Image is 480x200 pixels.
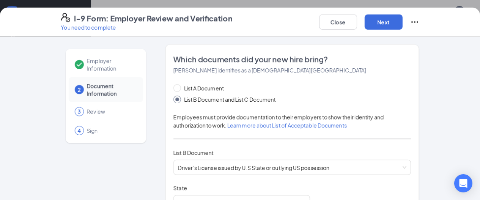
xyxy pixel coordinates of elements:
[173,149,214,156] span: List B Document
[74,13,233,24] h4: I-9 Form: Employer Review and Verification
[61,24,233,31] p: You need to complete
[319,14,357,30] button: Close
[75,60,84,69] svg: Checkmark
[87,127,135,134] span: Sign
[78,127,81,134] span: 4
[173,54,411,65] span: Which documents did your new hire bring?
[87,108,135,115] span: Review
[78,108,81,115] span: 3
[173,67,366,74] span: [PERSON_NAME] identifies as a [DEMOGRAPHIC_DATA][GEOGRAPHIC_DATA]
[61,13,70,22] svg: FormI9EVerifyIcon
[365,14,403,30] button: Next
[454,174,472,192] div: Open Intercom Messenger
[410,17,419,27] svg: Ellipses
[181,95,279,104] span: List B Document and List C Document
[173,113,384,129] span: Employees must provide documentation to their employers to show their identity and authorization ...
[181,84,227,92] span: List A Document
[78,86,81,93] span: 2
[87,57,135,72] span: Employer Information
[227,122,347,129] a: Learn more about List of Acceptable Documents
[173,184,187,192] span: State
[87,82,135,97] span: Document Information
[178,160,407,175] span: Driver’s License issued by U.S State or outlying US possession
